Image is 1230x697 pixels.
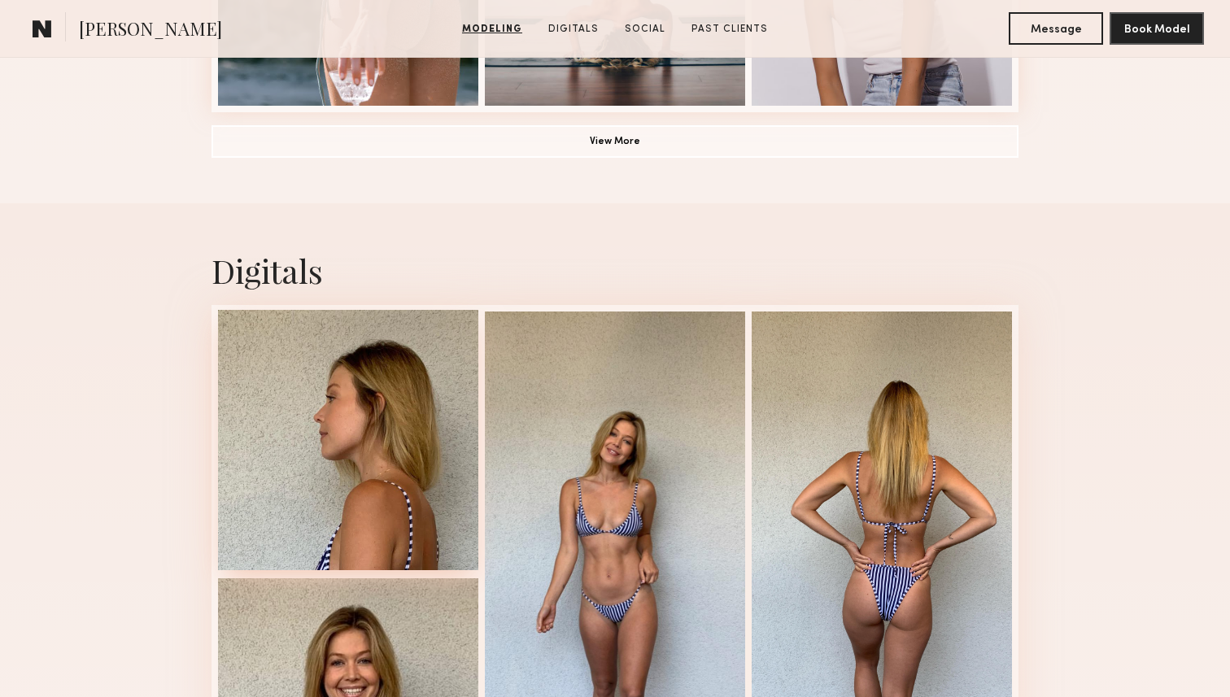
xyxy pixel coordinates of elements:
[1110,12,1204,45] button: Book Model
[1009,12,1103,45] button: Message
[1110,21,1204,35] a: Book Model
[79,16,222,45] span: [PERSON_NAME]
[456,22,529,37] a: Modeling
[542,22,605,37] a: Digitals
[685,22,774,37] a: Past Clients
[212,125,1018,158] button: View More
[618,22,672,37] a: Social
[212,249,1018,292] div: Digitals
